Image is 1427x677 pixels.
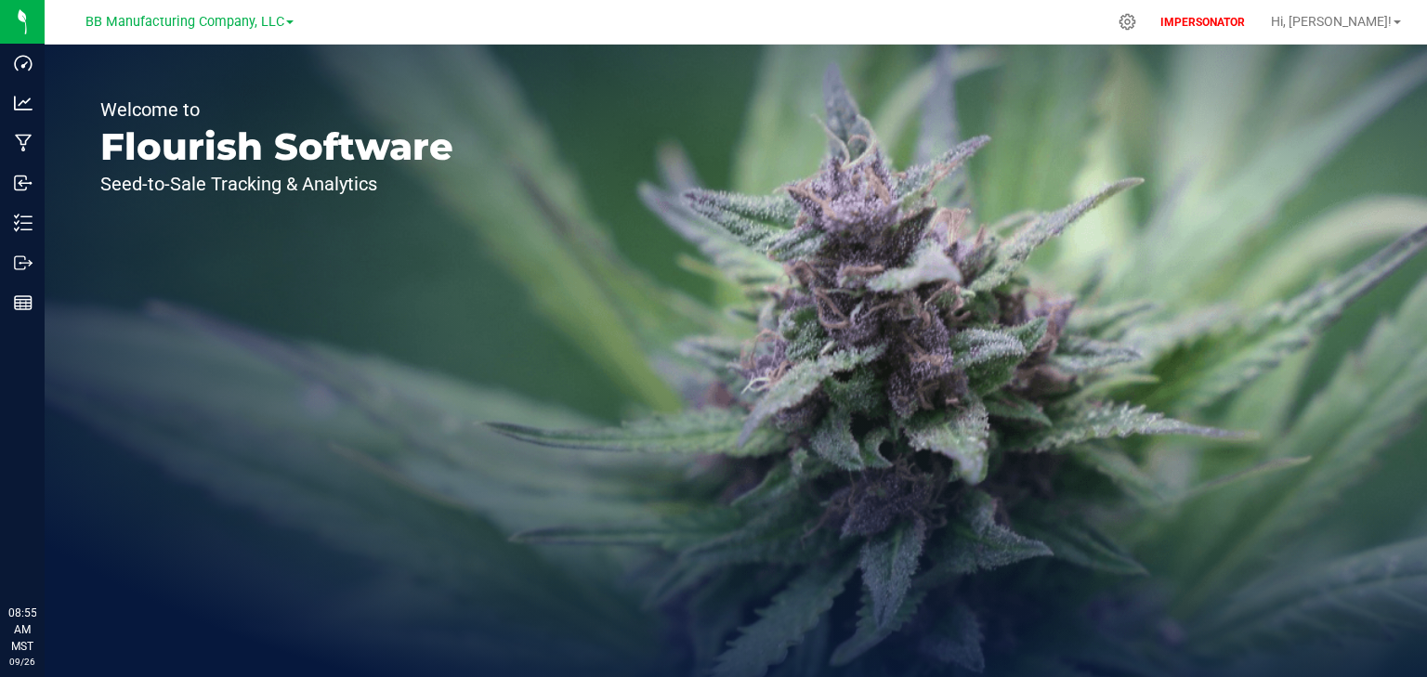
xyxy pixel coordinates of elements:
[8,655,36,669] p: 09/26
[14,254,33,272] inline-svg: Outbound
[100,100,453,119] p: Welcome to
[14,214,33,232] inline-svg: Inventory
[8,605,36,655] p: 08:55 AM MST
[14,54,33,72] inline-svg: Dashboard
[1271,14,1392,29] span: Hi, [PERSON_NAME]!
[14,174,33,192] inline-svg: Inbound
[14,94,33,112] inline-svg: Analytics
[100,128,453,165] p: Flourish Software
[85,14,284,30] span: BB Manufacturing Company, LLC
[100,175,453,193] p: Seed-to-Sale Tracking & Analytics
[14,293,33,312] inline-svg: Reports
[14,134,33,152] inline-svg: Manufacturing
[1116,13,1139,31] div: Manage settings
[1153,14,1252,31] p: IMPERSONATOR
